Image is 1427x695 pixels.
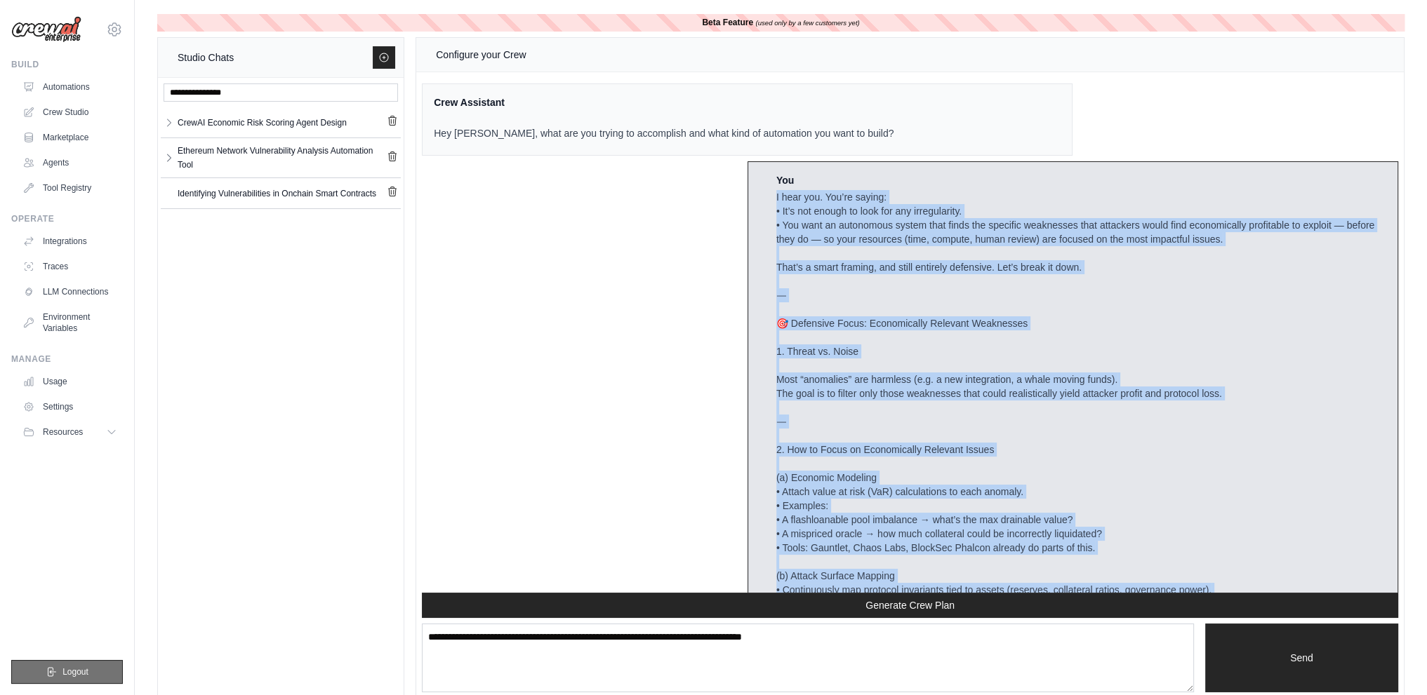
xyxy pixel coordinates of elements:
[434,126,894,140] p: Hey [PERSON_NAME], what are you trying to accomplish and what kind of automation you want to build?
[776,173,1386,187] div: You
[436,46,526,63] div: Configure your Crew
[17,76,123,98] a: Automations
[175,184,387,203] a: Identifying Vulnerabilities in Onchain Smart Contracts
[1205,623,1398,692] button: Send
[175,113,387,132] a: CrewAI Economic Risk Scoring Agent Design
[17,396,123,418] a: Settings
[178,116,347,130] div: CrewAI Economic Risk Scoring Agent Design
[17,151,123,174] a: Agents
[178,49,234,66] div: Studio Chats
[17,230,123,252] a: Integrations
[17,255,123,278] a: Traces
[17,101,123,123] a: Crew Studio
[434,95,894,109] div: Crew Assistant
[11,353,123,365] div: Manage
[62,666,88,677] span: Logout
[11,59,123,70] div: Build
[17,281,123,303] a: LLM Connections
[11,660,123,684] button: Logout
[17,370,123,393] a: Usage
[178,187,376,201] div: Identifying Vulnerabilities in Onchain Smart Contracts
[422,593,1398,618] button: Generate Crew Plan
[17,421,123,443] button: Resources
[178,144,387,172] div: Ethereum Network Vulnerability Analysis Automation Tool
[11,213,123,224] div: Operate
[702,18,753,27] b: Beta Feature
[11,16,81,43] img: Logo
[1357,628,1427,695] iframe: Chat Widget
[175,144,387,172] a: Ethereum Network Vulnerability Analysis Automation Tool
[43,426,83,438] span: Resources
[17,306,123,339] a: Environment Variables
[755,19,859,27] i: (used only by a few customers yet)
[17,177,123,199] a: Tool Registry
[17,126,123,149] a: Marketplace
